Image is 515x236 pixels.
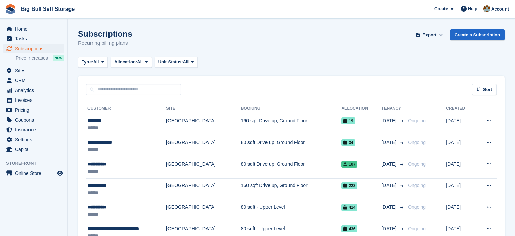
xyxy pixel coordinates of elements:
[111,57,152,68] button: Allocation: All
[166,103,241,114] th: Site
[114,59,137,66] span: Allocation:
[3,44,64,53] a: menu
[15,145,56,154] span: Capital
[483,86,492,93] span: Sort
[241,114,342,135] td: 160 sqft Drive up, Ground Floor
[3,115,64,125] a: menu
[3,168,64,178] a: menu
[341,139,355,146] span: 34
[446,157,475,179] td: [DATE]
[446,200,475,222] td: [DATE]
[3,76,64,85] a: menu
[422,32,436,38] span: Export
[166,200,241,222] td: [GEOGRAPHIC_DATA]
[381,204,398,211] span: [DATE]
[241,200,342,222] td: 80 sqft - Upper Level
[408,183,426,188] span: Ongoing
[166,179,241,200] td: [GEOGRAPHIC_DATA]
[18,3,77,15] a: Big Bull Self Storage
[491,6,509,13] span: Account
[93,59,99,66] span: All
[53,55,64,61] div: NEW
[446,135,475,157] td: [DATE]
[434,5,448,12] span: Create
[381,139,398,146] span: [DATE]
[446,179,475,200] td: [DATE]
[6,160,67,167] span: Storefront
[15,115,56,125] span: Coupons
[78,39,132,47] p: Recurring billing plans
[15,125,56,134] span: Insurance
[381,225,398,232] span: [DATE]
[408,161,426,167] span: Ongoing
[166,135,241,157] td: [GEOGRAPHIC_DATA]
[15,76,56,85] span: CRM
[446,103,475,114] th: Created
[15,135,56,144] span: Settings
[15,86,56,95] span: Analytics
[341,117,355,124] span: 19
[3,24,64,34] a: menu
[16,54,64,62] a: Price increases NEW
[3,86,64,95] a: menu
[241,157,342,179] td: 80 sqft Drive up, Ground Floor
[241,103,342,114] th: Booking
[166,157,241,179] td: [GEOGRAPHIC_DATA]
[15,34,56,43] span: Tasks
[3,95,64,105] a: menu
[341,182,357,189] span: 223
[158,59,183,66] span: Unit Status:
[86,103,166,114] th: Customer
[468,5,477,12] span: Help
[381,103,405,114] th: Tenancy
[183,59,189,66] span: All
[166,114,241,135] td: [GEOGRAPHIC_DATA]
[15,44,56,53] span: Subscriptions
[3,34,64,43] a: menu
[3,66,64,75] a: menu
[381,182,398,189] span: [DATE]
[341,225,357,232] span: 436
[415,29,444,40] button: Export
[5,4,16,14] img: stora-icon-8386f47178a22dfd0bd8f6a31ec36ba5ce8667c1dd55bd0f319d3a0aa187defe.svg
[3,125,64,134] a: menu
[341,161,357,168] span: 107
[341,103,381,114] th: Allocation
[381,117,398,124] span: [DATE]
[408,118,426,123] span: Ongoing
[3,105,64,115] a: menu
[381,161,398,168] span: [DATE]
[15,105,56,115] span: Pricing
[15,66,56,75] span: Sites
[3,145,64,154] a: menu
[483,5,490,12] img: Mike Llewellen Palmer
[446,114,475,135] td: [DATE]
[82,59,93,66] span: Type:
[408,204,426,210] span: Ongoing
[241,135,342,157] td: 80 sqft Drive up, Ground Floor
[241,179,342,200] td: 160 sqft Drive up, Ground Floor
[408,140,426,145] span: Ongoing
[15,24,56,34] span: Home
[3,135,64,144] a: menu
[137,59,143,66] span: All
[450,29,505,40] a: Create a Subscription
[78,29,132,38] h1: Subscriptions
[15,95,56,105] span: Invoices
[408,226,426,231] span: Ongoing
[16,55,48,61] span: Price increases
[155,57,198,68] button: Unit Status: All
[341,204,357,211] span: 414
[78,57,108,68] button: Type: All
[56,169,64,177] a: Preview store
[15,168,56,178] span: Online Store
